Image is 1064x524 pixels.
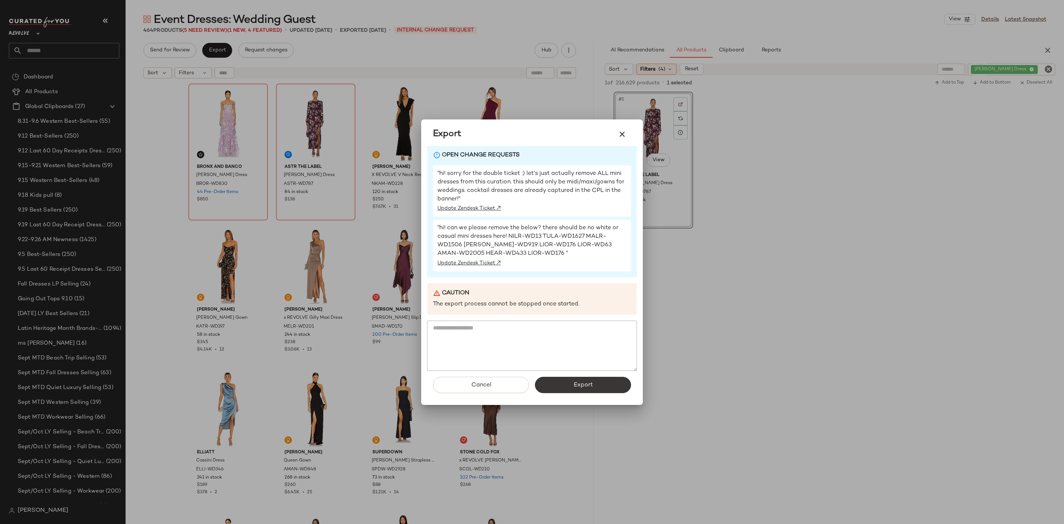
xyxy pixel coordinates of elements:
[437,224,627,258] p: "hi! can we please remove the below? there should be no white or casual mini dresses here! NILR-W...
[573,382,593,389] span: Export
[433,128,461,140] span: Export
[437,260,627,267] a: Update Zendesk Ticket ↗
[433,300,631,309] p: The export process cannot be stopped once started.
[437,205,627,212] a: Update Zendesk Ticket ↗
[471,382,491,389] span: Cancel
[442,151,520,160] b: Open Change Requests
[442,289,469,298] b: Caution
[535,377,631,393] button: Export
[437,170,627,203] p: "hi! sorry for the double ticket :) let's just actually remove ALL mini dresses from this curatio...
[433,377,529,393] button: Cancel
